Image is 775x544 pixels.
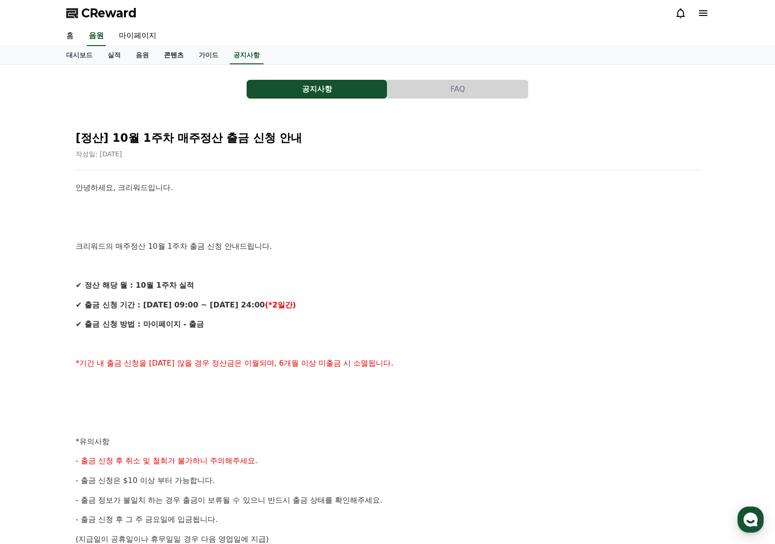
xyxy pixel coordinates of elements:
span: *기간 내 출금 신청을 [DATE] 않을 경우 정산금은 이월되며, 6개월 이상 미출금 시 소멸됩니다. [76,359,394,368]
strong: ✔ 출금 신청 기간 : [DATE] 09:00 ~ [DATE] 24:00 [76,300,265,309]
a: CReward [66,6,137,21]
span: - 출금 신청 후 취소 및 철회가 불가하니 주의해주세요. [76,456,258,465]
span: - 출금 신청 후 그 주 금요일에 입금됩니다. [76,515,217,524]
h2: [정산] 10월 1주차 매주정산 출금 신청 안내 [76,130,699,146]
a: 가이드 [191,46,226,64]
a: 홈 [3,298,62,321]
span: 설정 [145,312,156,319]
a: 대시보드 [59,46,100,64]
strong: (*2일간) [265,300,296,309]
a: 홈 [59,26,81,46]
a: 음원 [128,46,156,64]
span: 홈 [30,312,35,319]
a: 실적 [100,46,128,64]
a: 공지사항 [247,80,387,99]
span: - 출금 신청은 $10 이상 부터 가능합니다. [76,476,215,485]
span: (지급일이 공휴일이나 휴무일일 경우 다음 영업일에 지급) [76,535,269,544]
p: 크리워드의 매주정산 10월 1주차 출금 신청 안내드립니다. [76,240,699,253]
a: 대화 [62,298,121,321]
p: 안녕하세요, 크리워드입니다. [76,182,699,194]
span: 대화 [86,312,97,320]
button: 공지사항 [247,80,387,99]
button: FAQ [387,80,528,99]
a: 공지사항 [230,46,263,64]
a: 콘텐츠 [156,46,191,64]
span: CReward [81,6,137,21]
span: *유의사항 [76,437,109,446]
strong: ✔ 정산 해당 월 : 10월 1주차 실적 [76,281,194,290]
a: 설정 [121,298,180,321]
span: 작성일: [DATE] [76,150,122,158]
strong: ✔ 출금 신청 방법 : 마이페이지 - 출금 [76,320,204,329]
span: - 출금 정보가 불일치 하는 경우 출금이 보류될 수 있으니 반드시 출금 상태를 확인해주세요. [76,496,382,505]
a: 음원 [87,26,106,46]
a: 마이페이지 [111,26,164,46]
